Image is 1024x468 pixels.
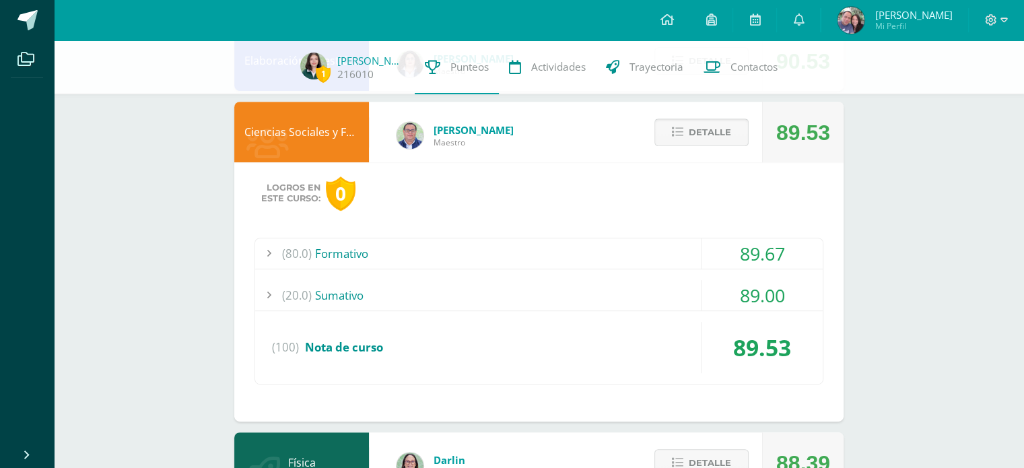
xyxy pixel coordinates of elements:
[702,238,823,269] div: 89.67
[693,40,788,94] a: Contactos
[702,280,823,310] div: 89.00
[730,60,778,74] span: Contactos
[261,182,320,204] span: Logros en este curso:
[397,122,423,149] img: c1c1b07ef08c5b34f56a5eb7b3c08b85.png
[316,65,331,82] span: 1
[702,322,823,373] div: 89.53
[596,40,693,94] a: Trayectoria
[450,60,489,74] span: Punteos
[272,322,299,373] span: (100)
[654,119,749,146] button: Detalle
[875,8,952,22] span: [PERSON_NAME]
[337,54,405,67] a: [PERSON_NAME]
[838,7,864,34] img: b381bdac4676c95086dea37a46e4db4c.png
[531,60,586,74] span: Actividades
[434,123,514,137] span: [PERSON_NAME]
[434,137,514,148] span: Maestro
[282,238,312,269] span: (80.0)
[305,339,383,355] span: Nota de curso
[255,280,823,310] div: Sumativo
[415,40,499,94] a: Punteos
[326,176,355,211] div: 0
[875,20,952,32] span: Mi Perfil
[234,102,369,162] div: Ciencias Sociales y Formación Ciudadana 4
[282,280,312,310] span: (20.0)
[300,53,327,79] img: 940732262a89b93a7d0a17d4067dc8e0.png
[434,453,465,467] span: Darlin
[499,40,596,94] a: Actividades
[337,67,374,81] a: 216010
[255,238,823,269] div: Formativo
[629,60,683,74] span: Trayectoria
[689,120,731,145] span: Detalle
[776,102,830,163] div: 89.53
